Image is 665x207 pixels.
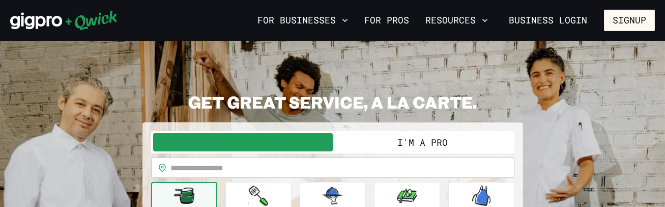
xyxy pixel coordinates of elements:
button: For Businesses [253,12,352,29]
button: I'm a Business [153,133,333,151]
button: Resources [421,12,492,29]
a: For Pros [360,12,413,29]
h2: GET GREAT SERVICE, A LA CARTE. [142,92,523,112]
button: Signup [604,10,655,31]
a: Business Login [500,10,596,31]
button: I'm a Pro [333,133,512,151]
